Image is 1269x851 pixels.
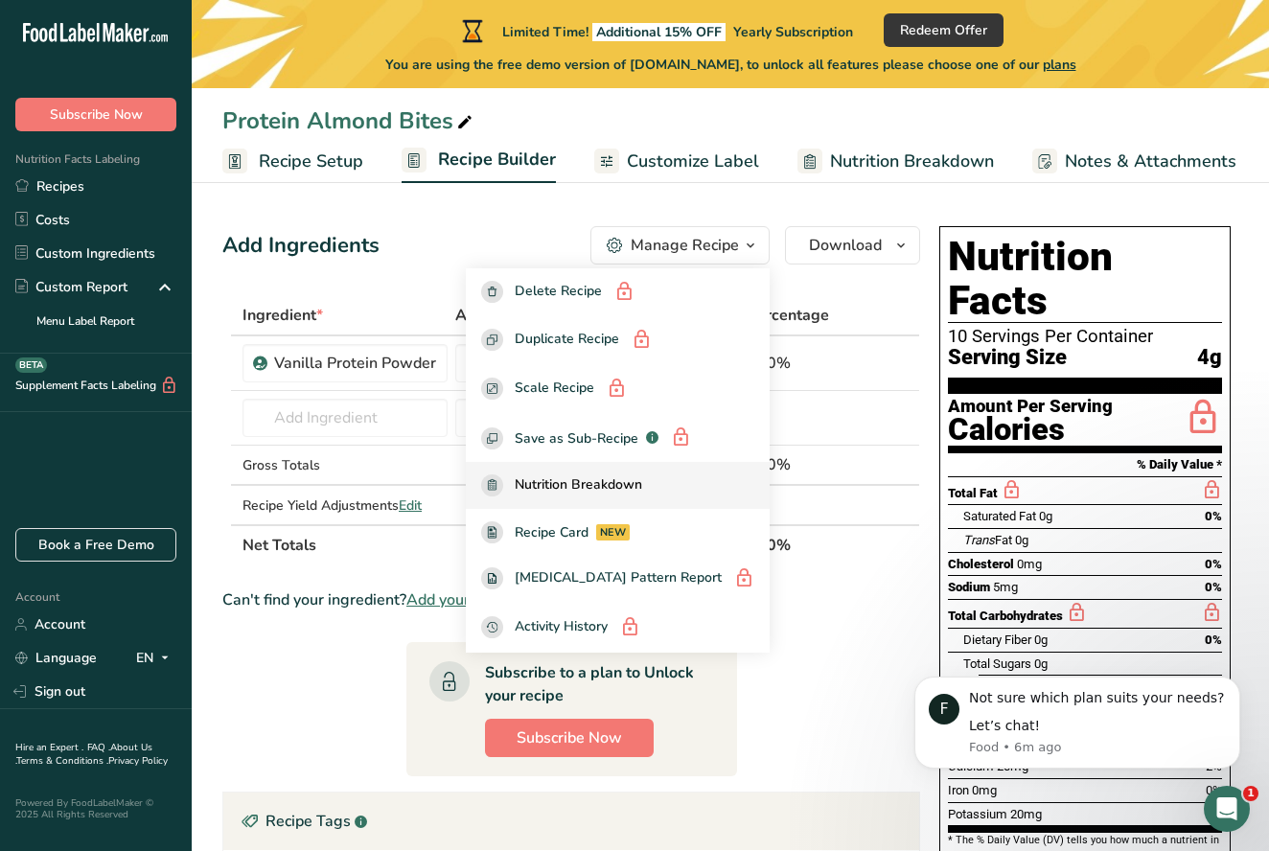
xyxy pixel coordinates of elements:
[438,147,556,172] span: Recipe Builder
[884,13,1004,47] button: Redeem Offer
[515,329,619,353] span: Duplicate Recipe
[748,453,829,476] div: 100%
[948,416,1113,444] div: Calories
[1197,346,1222,370] span: 4g
[900,20,987,40] span: Redeem Offer
[596,524,630,540] div: NEW
[748,304,829,327] span: Percentage
[594,140,759,183] a: Customize Label
[108,754,168,768] a: Privacy Policy
[485,719,654,757] button: Subscribe Now
[744,524,833,564] th: 100%
[402,138,556,184] a: Recipe Builder
[1039,509,1052,523] span: 0g
[50,104,143,125] span: Subscribe Now
[136,647,176,670] div: EN
[15,741,152,768] a: About Us .
[466,414,770,463] button: Save as Sub-Recipe
[948,580,990,594] span: Sodium
[259,149,363,174] span: Recipe Setup
[1034,632,1048,647] span: 0g
[222,588,920,611] div: Can't find your ingredient?
[223,793,919,850] div: Recipe Tags
[886,649,1269,799] iframe: Intercom notifications message
[1205,557,1222,571] span: 0%
[239,524,689,564] th: Net Totals
[948,346,1067,370] span: Serving Size
[515,567,722,591] span: [MEDICAL_DATA] Pattern Report
[1015,533,1028,547] span: 0g
[466,604,770,653] button: Activity History
[1205,509,1222,523] span: 0%
[16,754,108,768] a: Terms & Conditions .
[517,726,622,749] span: Subscribe Now
[963,632,1031,647] span: Dietary Fiber
[1043,56,1076,74] span: plans
[515,474,642,496] span: Nutrition Breakdown
[1032,140,1236,183] a: Notes & Attachments
[948,557,1014,571] span: Cholesterol
[242,399,448,437] input: Add Ingredient
[948,327,1222,346] div: 10 Servings Per Container
[733,23,853,41] span: Yearly Subscription
[631,234,739,257] div: Manage Recipe
[1205,632,1222,647] span: 0%
[515,281,602,305] span: Delete Recipe
[87,741,110,754] a: FAQ .
[15,641,97,675] a: Language
[515,616,608,640] span: Activity History
[242,304,323,327] span: Ingredient
[748,352,829,375] div: 100%
[963,509,1036,523] span: Saturated Fat
[1010,807,1042,821] span: 20mg
[948,235,1222,323] h1: Nutrition Facts
[785,226,920,264] button: Download
[15,528,176,562] a: Book a Free Demo
[466,462,770,509] a: Nutrition Breakdown
[590,226,770,264] button: Manage Recipe
[1204,786,1250,832] iframe: Intercom live chat
[1205,580,1222,594] span: 0%
[809,234,882,257] span: Download
[466,509,770,556] a: Recipe Card NEW
[15,357,47,373] div: BETA
[948,453,1222,476] section: % Daily Value *
[242,495,448,516] div: Recipe Yield Adjustments
[948,486,998,500] span: Total Fat
[515,428,638,448] span: Save as Sub-Recipe
[466,317,770,366] button: Duplicate Recipe
[1243,786,1258,801] span: 1
[15,98,176,131] button: Subscribe Now
[466,365,770,414] button: Scale Recipe
[458,19,853,42] div: Limited Time!
[385,55,1076,75] span: You are using the free demo version of [DOMAIN_NAME], to unlock all features please choose one of...
[515,378,594,402] span: Scale Recipe
[948,609,1063,623] span: Total Carbohydrates
[627,149,759,174] span: Customize Label
[222,103,476,138] div: Protein Almond Bites
[222,230,380,262] div: Add Ingredients
[274,352,436,375] div: Vanilla Protein Powder
[1065,149,1236,174] span: Notes & Attachments
[963,533,1012,547] span: Fat
[406,588,580,611] span: Add your own ingredient
[242,455,448,475] div: Gross Totals
[1017,557,1042,571] span: 0mg
[797,140,994,183] a: Nutrition Breakdown
[466,268,770,317] button: Delete Recipe
[948,807,1007,821] span: Potassium
[466,556,770,605] button: [MEDICAL_DATA] Pattern Report
[948,398,1113,416] div: Amount Per Serving
[399,496,422,515] span: Edit
[592,23,726,41] span: Additional 15% OFF
[830,149,994,174] span: Nutrition Breakdown
[485,661,699,707] div: Subscribe to a plan to Unlock your recipe
[222,140,363,183] a: Recipe Setup
[15,741,83,754] a: Hire an Expert .
[15,277,127,297] div: Custom Report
